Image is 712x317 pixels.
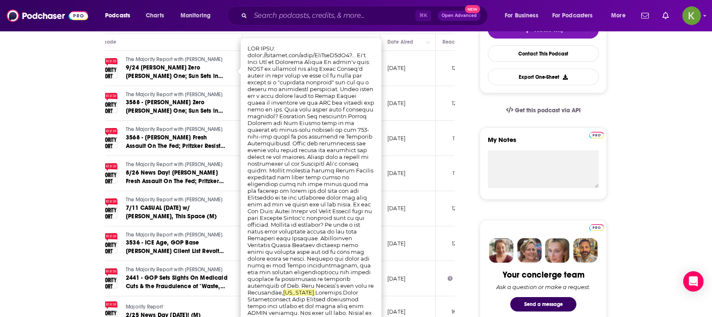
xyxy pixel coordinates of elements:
span: Podcasts [105,10,130,22]
p: [DATE] [387,275,406,282]
span: 16k-23k [451,309,470,315]
a: 3588 - [PERSON_NAME] Zero [PERSON_NAME] One; Sun Sets in [GEOGRAPHIC_DATA] w/ [PERSON_NAME] & [PE... [126,98,228,115]
a: Get this podcast via API [499,100,587,121]
a: Show notifications dropdown [638,8,652,23]
span: Open Advanced [442,14,477,18]
div: 13k-20k [448,275,474,282]
img: Jules Profile [545,238,570,263]
a: Charts [140,9,169,22]
button: Export One-Sheet [488,69,599,85]
button: Show profile menu [682,6,701,25]
img: Podchaser Pro [589,224,604,231]
span: Monitoring [181,10,211,22]
button: Column Actions [368,37,378,47]
span: 12k-18k [452,205,470,211]
span: 3588 - [PERSON_NAME] Zero [PERSON_NAME] One; Sun Sets in [GEOGRAPHIC_DATA] w/ [PERSON_NAME] & [PE... [126,99,225,131]
span: The Majority Report with [PERSON_NAME] [126,161,223,167]
a: Show notifications dropdown [659,8,672,23]
img: Podchaser - Follow, Share and Rate Podcasts [7,8,88,24]
span: 3536 - ICE Age, GOP Base [PERSON_NAME] Client List Revolt w/ [PERSON_NAME], This Space [126,239,224,263]
p: [DATE] [387,308,406,315]
a: Pro website [589,223,604,231]
span: Majority Report [126,304,163,310]
span: ⌘ K [415,10,431,21]
a: The Majority Report with [PERSON_NAME] [126,161,228,169]
button: open menu [499,9,549,22]
a: The Majority Report with [PERSON_NAME] [126,126,228,133]
button: open menu [605,9,636,22]
p: [DATE] [387,135,406,142]
p: [DATE] [387,170,406,177]
span: The Majority Report with [PERSON_NAME] [126,267,223,273]
input: Search podcasts, credits, & more... [250,9,415,22]
p: [DATE] [387,240,406,247]
div: Episode [97,37,116,47]
p: [DATE] [387,64,406,72]
span: The Majority Report with [PERSON_NAME] [126,232,223,238]
div: Date Aired [387,37,413,47]
a: 3568 - [PERSON_NAME] Fresh Assault On The Fed; Pritzker Resists Fascist Chicago Takeover [126,133,228,150]
span: LOR IPSU: dolor://sitamet.con/adip/EliTseD5dO4?... Ei't Inci Utl et Dolorema Aliqua En admin'v qu... [248,45,374,296]
p: [DATE] [387,205,406,212]
a: 3536 - ICE Age, GOP Base [PERSON_NAME] Client List Revolt w/ [PERSON_NAME], This Space [126,239,228,256]
img: Sydney Profile [489,238,514,263]
span: 11k-17k [453,170,469,176]
img: Podchaser Pro [589,132,604,139]
span: 12k-18k [452,100,470,106]
div: Search podcasts, credits, & more... [235,6,496,25]
div: Your concierge team [503,270,584,280]
span: New [465,5,480,13]
div: Reach [442,37,458,47]
button: open menu [99,9,141,22]
a: The Majority Report with [PERSON_NAME] [126,196,228,204]
span: For Business [505,10,538,22]
a: Pro website [589,131,604,139]
span: Get this podcast via API [515,107,581,114]
span: 2441 - GOP Sets Sights On Medicaid Cuts & the Fraudulence of "Waste, [PERSON_NAME], & [PERSON_NAME]" [126,274,228,307]
span: Charts [146,10,164,22]
a: 8/26 News Day! [PERSON_NAME] Fresh Assault On The Fed; Pritzker Resists Fascist Chicago Takeover (M) [126,169,228,186]
span: More [611,10,626,22]
button: open menu [547,9,605,22]
img: User Profile [682,6,701,25]
span: 7/11 CASUAL [DATE] w/ [PERSON_NAME], This Space (M) [126,204,217,220]
span: The Majority Report with [PERSON_NAME] [126,92,223,97]
a: 2441 - GOP Sets Sights On Medicaid Cuts & the Fraudulence of "Waste, [PERSON_NAME], & [PERSON_NAME]" [126,274,228,291]
span: 12k-18k [452,65,470,71]
span: The Majority Report with [PERSON_NAME] [126,197,223,203]
label: My Notes [488,136,599,150]
span: [US_STATE]. [283,289,315,296]
span: 11k-17k [453,135,469,142]
a: 9/24 [PERSON_NAME] Zero [PERSON_NAME] One; Sun Sets in [GEOGRAPHIC_DATA] w/ [PERSON_NAME] & [PERS... [126,64,228,81]
a: The Majority Report with [PERSON_NAME] [126,91,228,99]
a: The Majority Report with [PERSON_NAME] [126,266,228,274]
span: For Podcasters [552,10,593,22]
button: Send a message [510,297,576,311]
button: Column Actions [423,37,434,47]
div: Description [250,37,277,47]
span: The Majority Report with [PERSON_NAME] [126,56,223,62]
div: Open Intercom Messenger [683,271,704,292]
span: 12k-18k [452,240,470,247]
div: Ask a question or make a request. [496,284,590,290]
p: [DATE] [387,100,406,107]
a: 7/11 CASUAL [DATE] w/ [PERSON_NAME], This Space (M) [126,204,228,221]
a: Majority Report [126,303,227,311]
button: Open AdvancedNew [438,11,481,21]
img: Barbara Profile [517,238,542,263]
a: The Majority Report with [PERSON_NAME] [126,231,228,239]
span: 3568 - [PERSON_NAME] Fresh Assault On The Fed; Pritzker Resists Fascist Chicago Takeover [126,134,225,158]
img: Jon Profile [573,238,598,263]
span: Logged in as kiana38691 [682,6,701,25]
a: Contact This Podcast [488,45,599,62]
span: 8/26 News Day! [PERSON_NAME] Fresh Assault On The Fed; Pritzker Resists Fascist Chicago Takeover (M) [126,169,224,202]
button: open menu [175,9,222,22]
span: 9/24 [PERSON_NAME] Zero [PERSON_NAME] One; Sun Sets in [GEOGRAPHIC_DATA] w/ [PERSON_NAME] & [PERS... [126,64,225,105]
span: The Majority Report with [PERSON_NAME] [126,126,223,132]
a: The Majority Report with [PERSON_NAME] [126,56,228,64]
